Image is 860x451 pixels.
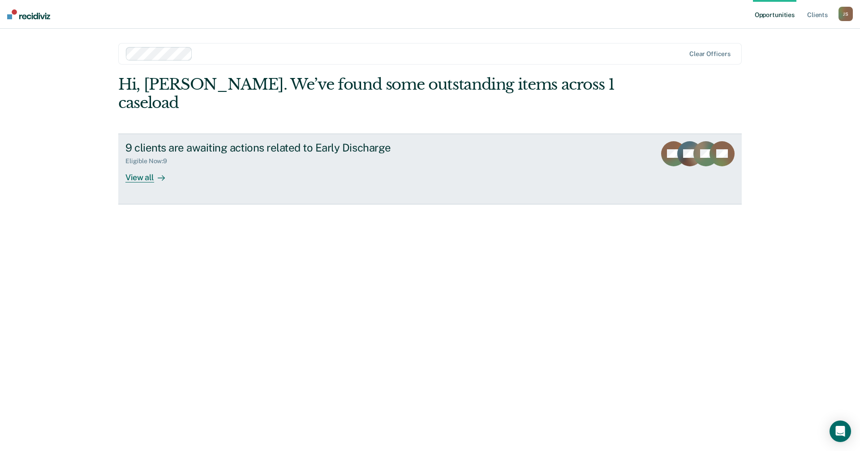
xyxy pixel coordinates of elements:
[838,7,853,21] div: J S
[689,50,731,58] div: Clear officers
[118,134,742,204] a: 9 clients are awaiting actions related to Early DischargeEligible Now:9View all
[125,141,440,154] div: 9 clients are awaiting actions related to Early Discharge
[125,165,176,182] div: View all
[118,75,617,112] div: Hi, [PERSON_NAME]. We’ve found some outstanding items across 1 caseload
[830,421,851,442] div: Open Intercom Messenger
[838,7,853,21] button: JS
[7,9,50,19] img: Recidiviz
[125,157,174,165] div: Eligible Now : 9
